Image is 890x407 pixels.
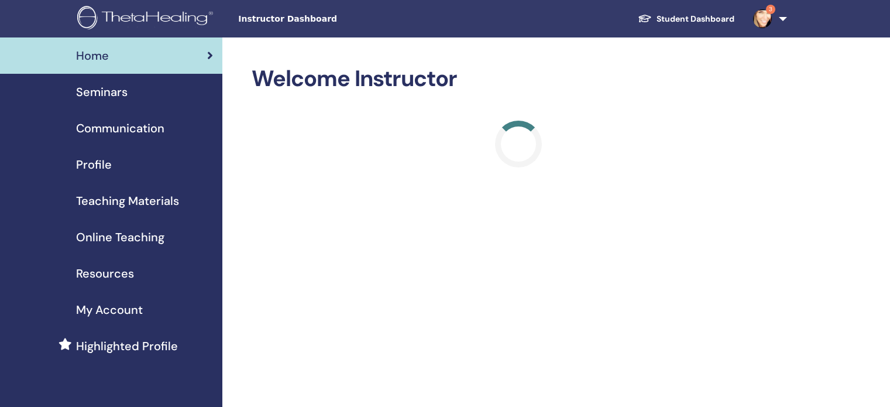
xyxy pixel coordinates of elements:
span: Communication [76,119,164,137]
span: Teaching Materials [76,192,179,210]
span: Instructor Dashboard [238,13,414,25]
span: Resources [76,265,134,282]
span: 3 [766,5,775,14]
span: Home [76,47,109,64]
span: Profile [76,156,112,173]
img: graduation-cap-white.svg [638,13,652,23]
a: Student Dashboard [628,8,744,30]
span: Highlighted Profile [76,337,178,355]
span: My Account [76,301,143,319]
span: Online Teaching [76,228,164,246]
h2: Welcome Instructor [252,66,785,93]
span: Seminars [76,83,128,101]
img: default.jpg [753,9,772,28]
img: logo.png [77,6,217,32]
